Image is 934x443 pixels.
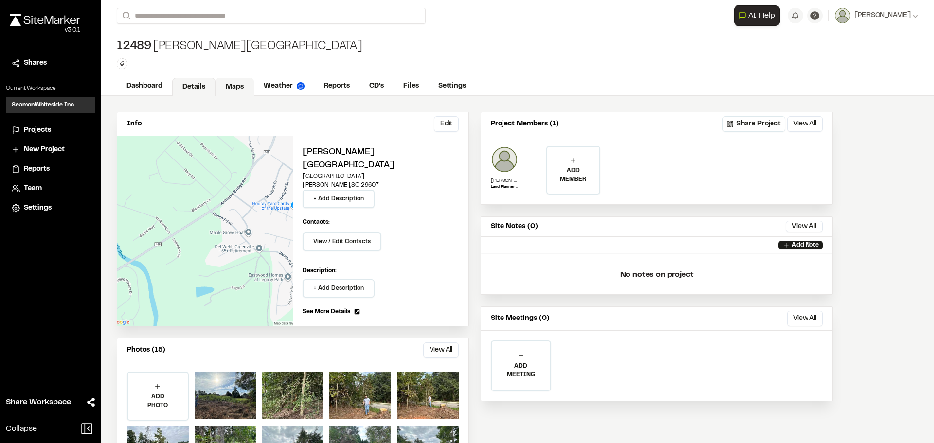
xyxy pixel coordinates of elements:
span: Collapse [6,423,37,435]
p: Current Workspace [6,84,95,93]
a: Details [172,78,216,96]
button: Share Project [722,116,785,132]
a: New Project [12,144,90,155]
img: precipai.png [297,82,305,90]
p: [PERSON_NAME] [491,177,518,184]
p: Add Note [792,241,819,249]
span: Team [24,183,42,194]
span: 12489 [117,39,151,54]
p: ADD MEETING [492,362,550,379]
a: Reports [12,164,90,175]
button: Open AI Assistant [734,5,780,26]
a: Shares [12,58,90,69]
button: View / Edit Contacts [303,232,381,251]
p: Description: [303,266,459,275]
span: AI Help [748,10,775,21]
p: Site Meetings (0) [491,313,550,324]
div: [PERSON_NAME][GEOGRAPHIC_DATA] [117,39,362,54]
span: Share Workspace [6,396,71,408]
p: No notes on project [489,259,825,290]
p: Site Notes (0) [491,221,538,232]
p: ADD MEMBER [547,166,599,184]
p: Info [127,119,142,129]
a: Settings [12,203,90,213]
button: Edit Tags [117,58,127,69]
button: [PERSON_NAME] [835,8,918,23]
div: Open AI Assistant [734,5,784,26]
div: Oh geez...please don't... [10,26,80,35]
a: Reports [314,77,359,95]
img: Alex Cabe [491,146,518,173]
button: View All [423,342,459,358]
button: Search [117,8,134,24]
img: rebrand.png [10,14,80,26]
a: Settings [429,77,476,95]
span: Reports [24,164,50,175]
span: [PERSON_NAME] [854,10,911,21]
a: Projects [12,125,90,136]
span: Settings [24,203,52,213]
a: Dashboard [117,77,172,95]
button: View All [786,221,823,232]
button: View All [787,311,823,326]
button: + Add Description [303,279,375,298]
a: Team [12,183,90,194]
a: Weather [254,77,314,95]
button: View All [787,116,823,132]
span: Projects [24,125,51,136]
p: Contacts: [303,218,330,227]
p: [PERSON_NAME] , SC 29607 [303,181,459,190]
button: Edit [434,116,459,132]
button: + Add Description [303,190,375,208]
img: User [835,8,850,23]
a: Maps [216,78,254,96]
span: Shares [24,58,47,69]
p: Land Planner II [491,184,518,190]
p: Project Members (1) [491,119,559,129]
h2: [PERSON_NAME][GEOGRAPHIC_DATA] [303,146,459,172]
span: See More Details [303,307,350,316]
p: ADD PHOTO [128,392,188,410]
p: Photos (15) [127,345,165,355]
a: Files [394,77,429,95]
span: New Project [24,144,65,155]
h3: SeamonWhiteside Inc. [12,101,75,109]
a: CD's [359,77,394,95]
p: [GEOGRAPHIC_DATA] [303,172,459,181]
